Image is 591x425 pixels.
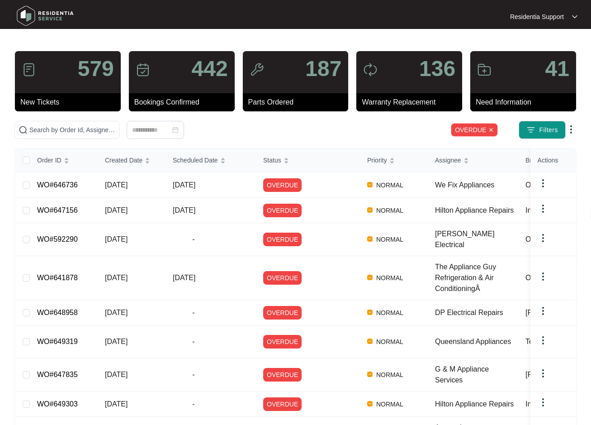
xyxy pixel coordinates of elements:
span: Assignee [435,155,461,165]
p: Parts Ordered [248,97,349,108]
span: NORMAL [373,336,407,347]
button: filter iconFilters [519,121,566,139]
span: Priority [367,155,387,165]
a: WO#592290 [37,235,78,243]
div: Hilton Appliance Repairs [435,399,518,410]
img: icon [363,62,378,77]
img: Vercel Logo [367,372,373,377]
span: Teka [525,338,541,345]
span: OVERDUE [451,123,498,137]
p: Warranty Replacement [362,97,462,108]
div: [PERSON_NAME] Electrical [435,229,518,250]
div: The Appliance Guy Refrigeration & Air ConditioningÂ [435,262,518,294]
span: Inalto [525,206,543,214]
span: [DATE] [105,274,128,282]
img: icon [22,62,36,77]
span: - [173,234,214,245]
img: residentia service logo [14,2,77,29]
img: Vercel Logo [367,182,373,187]
th: Order ID [30,148,98,172]
p: 579 [78,58,114,80]
span: Order ID [37,155,61,165]
div: We Fix Appliances [435,180,518,191]
a: WO#649319 [37,338,78,345]
span: NORMAL [373,180,407,191]
span: NORMAL [373,234,407,245]
img: dropdown arrow [572,14,577,19]
p: 136 [419,58,455,80]
span: [DATE] [173,206,195,214]
span: [DATE] [105,371,128,378]
p: 442 [192,58,228,80]
span: [DATE] [173,274,195,282]
span: NORMAL [373,272,407,283]
img: icon [477,62,492,77]
span: NORMAL [373,369,407,380]
p: 187 [305,58,341,80]
a: WO#647835 [37,371,78,378]
a: WO#648958 [37,309,78,316]
img: dropdown arrow [538,306,548,316]
img: icon [250,62,264,77]
span: OVERDUE [263,368,302,382]
a: WO#649303 [37,400,78,408]
div: DP Electrical Repairs [435,307,518,318]
div: Queensland Appliances [435,336,518,347]
span: [PERSON_NAME] [525,371,585,378]
img: Vercel Logo [367,401,373,406]
span: - [173,336,214,347]
span: OVERDUE [263,335,302,349]
span: OVERDUE [263,271,302,285]
p: New Tickets [20,97,121,108]
p: Bookings Confirmed [134,97,235,108]
a: WO#646736 [37,181,78,189]
span: Omega [525,235,549,243]
span: Status [263,155,281,165]
img: dropdown arrow [538,368,548,379]
p: 41 [545,58,569,80]
span: [DATE] [105,309,128,316]
span: Created Date [105,155,142,165]
span: NORMAL [373,399,407,410]
span: OVERDUE [263,397,302,411]
p: Need Information [476,97,576,108]
span: OVERDUE [263,204,302,217]
span: OVERDUE [263,178,302,192]
th: Assignee [428,148,518,172]
img: dropdown arrow [538,203,548,214]
p: Residentia Support [510,12,564,21]
img: Vercel Logo [367,310,373,315]
img: Vercel Logo [367,236,373,242]
span: [DATE] [105,235,128,243]
span: Brand [525,155,542,165]
div: G & M Appliance Services [435,364,518,386]
img: dropdown arrow [566,124,577,135]
th: Created Date [98,148,165,172]
img: dropdown arrow [538,335,548,346]
img: close icon [488,127,494,133]
img: Vercel Logo [367,275,373,280]
span: [DATE] [105,206,128,214]
span: OVERDUE [263,233,302,246]
span: - [173,399,214,410]
th: Actions [530,148,576,172]
img: search-icon [19,125,28,134]
span: Filters [539,125,558,135]
img: Vercel Logo [367,339,373,344]
span: [PERSON_NAME] [525,309,585,316]
th: Status [256,148,360,172]
div: Hilton Appliance Repairs [435,205,518,216]
span: Omega [525,181,549,189]
span: [DATE] [173,181,195,189]
span: Inalto [525,400,543,408]
span: NORMAL [373,205,407,216]
span: - [173,307,214,318]
img: dropdown arrow [538,397,548,408]
span: [DATE] [105,181,128,189]
input: Search by Order Id, Assignee Name, Customer Name, Brand and Model [29,125,115,135]
span: [DATE] [105,338,128,345]
img: filter icon [526,125,535,134]
img: dropdown arrow [538,233,548,244]
a: WO#641878 [37,274,78,282]
span: Scheduled Date [173,155,218,165]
